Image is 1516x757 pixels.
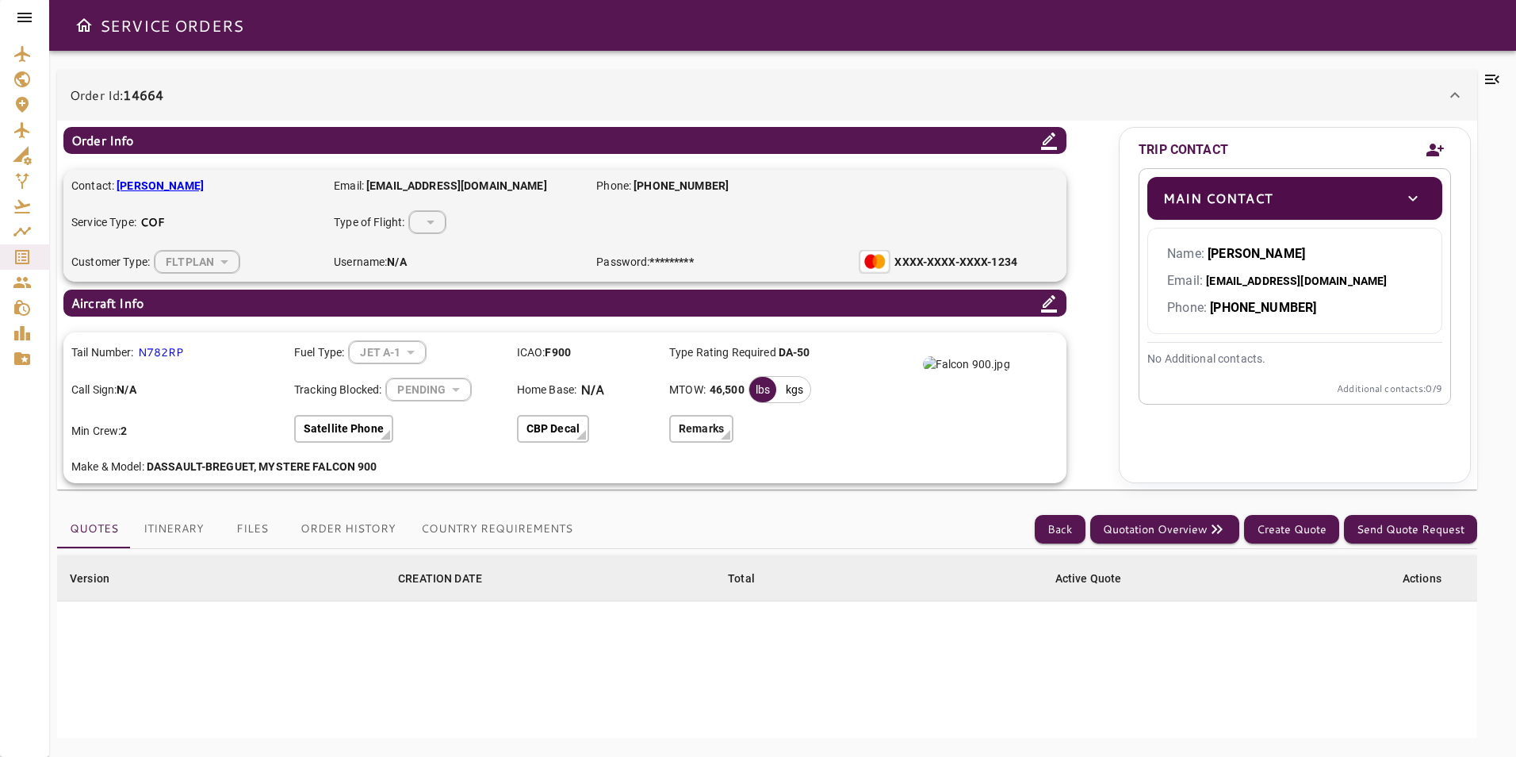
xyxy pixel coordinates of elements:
span: CREATION DATE [398,569,503,588]
button: Open drawer [68,10,100,41]
div: ​ [409,201,446,243]
p: No Additional contacts. [1147,351,1442,367]
p: N/A [580,380,604,399]
button: Order History [288,510,408,548]
button: Quotes [57,510,131,548]
p: TRIP CONTACT [1139,140,1228,159]
p: ICAO: [517,344,657,361]
p: Phone: [1167,298,1422,317]
b: [PERSON_NAME] [117,179,204,192]
p: Tail Number: [71,344,134,361]
p: Home Base: [517,382,576,398]
h6: SERVICE ORDERS [100,13,243,38]
div: CREATION DATE [398,569,482,588]
p: Aircraft Info [71,294,144,313]
div: Main Contacttoggle [1147,177,1442,220]
div: ​ [349,331,426,373]
span: Version [70,569,130,588]
button: Country Requirements [408,510,585,548]
div: basic tabs example [57,510,585,548]
p: Type Rating Required [669,344,845,361]
div: Service Type: [71,214,318,231]
b: 46,500 [710,382,745,398]
button: Quotation Overview [1090,515,1239,544]
p: Name: [1167,244,1422,263]
button: Files [216,510,288,548]
div: Active Quote [1055,569,1122,588]
b: F900 [545,346,571,359]
p: Email: [334,178,547,194]
b: [PHONE_NUMBER] [634,179,729,192]
p: Password: [596,254,843,271]
button: Itinerary [131,510,216,548]
b: 14664 [123,86,163,104]
div: Customer Type: [71,250,318,274]
p: N782RP [138,344,184,361]
p: Remarks [679,421,724,437]
div: Total [728,569,755,588]
p: Satellite Phone [304,421,384,437]
span: Total [728,569,775,588]
div: ​ [155,240,239,282]
div: Order Id:14664 [57,121,1477,490]
button: Back [1035,515,1085,544]
b: XXXX-XXXX-XXXX-1234 [894,256,1017,268]
b: [PERSON_NAME] [1208,246,1305,261]
div: lbs [749,377,776,402]
button: Add new contact [1419,132,1451,168]
button: toggle [1399,185,1426,212]
p: COF [140,214,165,231]
b: [EMAIL_ADDRESS][DOMAIN_NAME] [1206,275,1387,287]
button: Create Quote [1244,515,1339,544]
p: Additional contacts: 0 /9 [1147,382,1442,396]
b: N/A [387,256,406,268]
div: Tracking Blocked: [294,378,505,402]
div: kgs [779,377,810,402]
p: Order Info [71,131,134,150]
span: Active Quote [1055,569,1143,588]
p: Username: [334,254,580,271]
p: Make & Model: [71,459,353,475]
div: ​ [386,368,471,410]
p: CBP Decal [526,421,580,437]
b: N/A [117,383,136,396]
b: DASSAULT-BREGUET, MYSTERE FALCON 900 [147,460,377,473]
p: Order Id: [70,86,163,105]
b: [EMAIL_ADDRESS][DOMAIN_NAME] [366,179,547,192]
div: Fuel Type: [294,340,505,364]
p: Contact: [71,178,318,194]
p: Min Crew: [71,423,282,440]
img: Falcon 900.jpg [923,356,1010,372]
div: Version [70,569,109,588]
p: Email: [1167,271,1422,290]
button: Send Quote Request [1344,515,1477,544]
div: Order Id:14664 [57,70,1477,121]
div: MTOW: [669,376,845,403]
p: Call Sign: [71,382,282,398]
p: Phone: [596,178,729,194]
b: DA-50 [779,346,810,359]
img: Mastercard [859,250,890,274]
div: Type of Flight: [334,210,827,234]
b: [PHONE_NUMBER] [1210,300,1316,315]
p: Main Contact [1163,189,1273,208]
b: 2 [121,425,127,437]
